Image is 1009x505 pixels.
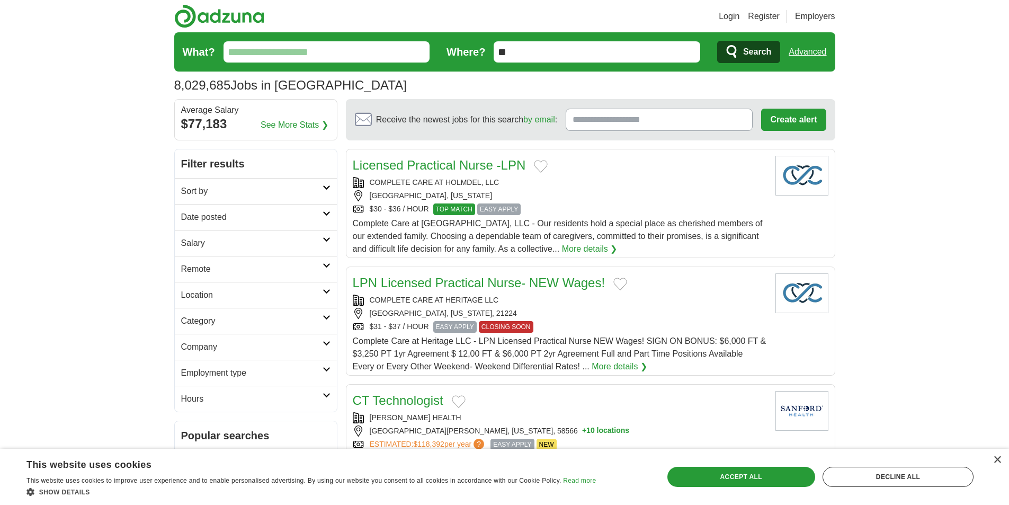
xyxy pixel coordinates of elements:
label: What? [183,44,215,60]
button: Add to favorite jobs [534,160,548,173]
a: Employers [795,10,835,23]
a: Register [748,10,780,23]
a: See More Stats ❯ [261,119,328,131]
a: Hours [175,386,337,412]
a: Salary [175,230,337,256]
a: Remote [175,256,337,282]
h2: Filter results [175,149,337,178]
div: [GEOGRAPHIC_DATA][PERSON_NAME], [US_STATE], 58566 [353,426,767,437]
span: CLOSING SOON [479,321,533,333]
a: Date posted [175,204,337,230]
button: Search [717,41,780,63]
div: $30 - $36 / HOUR [353,203,767,215]
span: TOP MATCH [433,203,475,215]
a: Company [175,334,337,360]
a: Sort by [175,178,337,204]
a: More details ❯ [562,243,618,255]
span: EASY APPLY [433,321,477,333]
a: Location [175,282,337,308]
button: Add to favorite jobs [452,395,466,408]
a: Advanced [789,41,826,63]
h2: Date posted [181,211,323,224]
span: ? [474,439,484,449]
span: Complete Care at Heritage LLC - LPN Licensed Practical Nurse NEW Wages! SIGN ON BONUS: $6,000 FT ... [353,336,766,371]
h1: Jobs in [GEOGRAPHIC_DATA] [174,78,407,92]
span: $118,392 [413,440,444,448]
h2: Location [181,289,323,302]
span: This website uses cookies to improve user experience and to enable personalised advertising. By u... [26,477,561,484]
img: Adzuna logo [174,4,264,28]
span: NEW [537,439,557,450]
a: Category [175,308,337,334]
h2: Salary [181,237,323,250]
a: CT Technologist [353,393,443,407]
a: Employment type [175,360,337,386]
a: [PERSON_NAME] HEALTH [370,413,461,422]
div: Close [993,456,1001,464]
div: COMPLETE CARE AT HERITAGE LLC [353,295,767,306]
span: Show details [39,489,90,496]
span: Receive the newest jobs for this search : [376,113,557,126]
span: Complete Care at [GEOGRAPHIC_DATA], LLC - Our residents hold a special place as cherished members... [353,219,763,253]
h2: Remote [181,263,323,276]
h2: Popular searches [181,428,331,444]
h2: Company [181,341,323,353]
div: [GEOGRAPHIC_DATA], [US_STATE], 21224 [353,308,767,319]
button: Add to favorite jobs [613,278,627,290]
img: Sanford Health logo [775,391,828,431]
a: Login [719,10,739,23]
span: EASY APPLY [477,203,521,215]
a: by email [523,115,555,124]
div: COMPLETE CARE AT HOLMDEL, LLC [353,177,767,188]
div: [GEOGRAPHIC_DATA], [US_STATE] [353,190,767,201]
div: $31 - $37 / HOUR [353,321,767,333]
a: LPN Licensed Practical Nurse- NEW Wages! [353,276,605,290]
label: Where? [447,44,485,60]
img: Company logo [775,273,828,313]
div: Decline all [823,467,974,487]
h2: Hours [181,393,323,405]
a: ESTIMATED:$118,392per year? [370,439,487,450]
div: This website uses cookies [26,455,569,471]
a: Read more, opens a new window [563,477,596,484]
span: 8,029,685 [174,76,231,95]
a: More details ❯ [592,360,647,373]
div: $77,183 [181,114,331,134]
h2: Sort by [181,185,323,198]
a: Licensed Practical Nurse -LPN [353,158,526,172]
span: + [582,426,586,437]
h2: Employment type [181,367,323,379]
div: Accept all [667,467,815,487]
img: Company logo [775,156,828,196]
button: +10 locations [582,426,629,437]
div: Average Salary [181,106,331,114]
button: Create alert [761,109,826,131]
h2: Category [181,315,323,327]
div: Show details [26,486,596,497]
span: EASY APPLY [490,439,534,450]
span: Search [743,41,771,63]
